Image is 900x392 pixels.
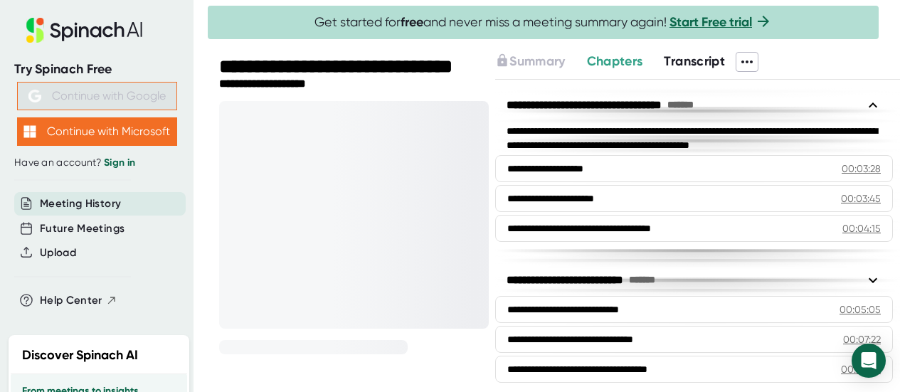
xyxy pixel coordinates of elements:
[40,196,121,212] button: Meeting History
[842,221,881,235] div: 00:04:15
[587,52,643,71] button: Chapters
[841,191,881,206] div: 00:03:45
[664,53,725,69] span: Transcript
[840,302,881,317] div: 00:05:05
[495,52,586,72] div: Upgrade to access
[14,157,179,169] div: Have an account?
[17,82,177,110] button: Continue with Google
[587,53,643,69] span: Chapters
[40,292,102,309] span: Help Center
[841,362,881,376] div: 00:09:44
[669,14,752,30] a: Start Free trial
[314,14,772,31] span: Get started for and never miss a meeting summary again!
[495,52,565,71] button: Summary
[401,14,423,30] b: free
[843,332,881,346] div: 00:07:22
[22,346,138,365] h2: Discover Spinach AI
[40,292,117,309] button: Help Center
[842,161,881,176] div: 00:03:28
[852,344,886,378] div: Open Intercom Messenger
[104,157,135,169] a: Sign in
[17,117,177,146] button: Continue with Microsoft
[14,61,179,78] div: Try Spinach Free
[509,53,565,69] span: Summary
[40,221,125,237] button: Future Meetings
[28,90,41,102] img: Aehbyd4JwY73AAAAAElFTkSuQmCC
[664,52,725,71] button: Transcript
[40,245,76,261] button: Upload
